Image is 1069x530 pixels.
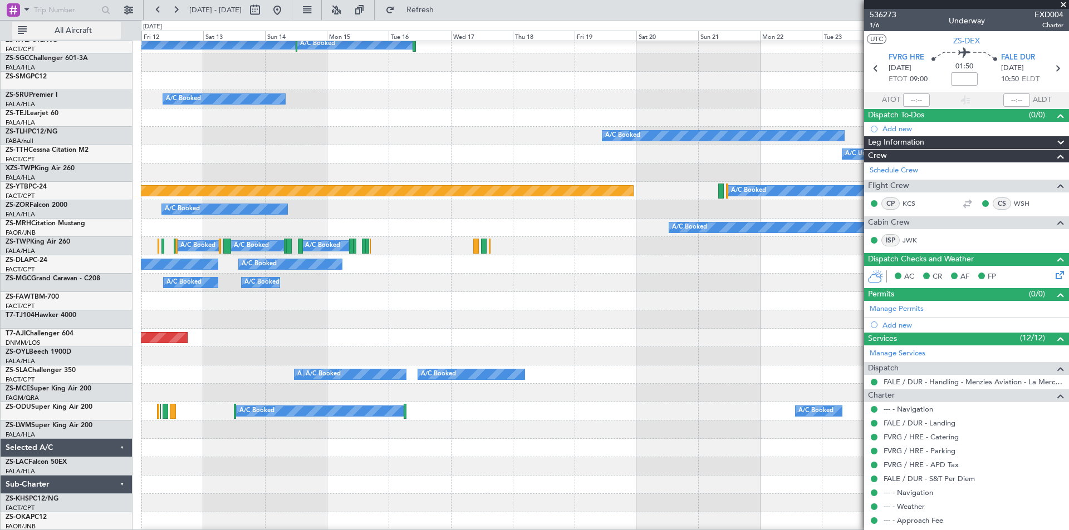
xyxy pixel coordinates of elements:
div: Add new [882,320,1063,330]
span: ZS-SMG [6,73,31,80]
a: FALE / DUR - Handling - Menzies Aviation - La Mercy FADN / DUR [884,377,1063,387]
span: Services [868,333,897,345]
div: A/C Booked [234,237,269,254]
span: Charter [1034,21,1063,30]
span: CR [933,271,942,283]
span: Cabin Crew [868,216,910,229]
a: FALE / DUR - Landing [884,418,955,428]
span: Crew [868,150,887,162]
a: FACT/CPT [6,45,35,53]
span: ZS-TTH [6,147,28,153]
span: Permits [868,288,894,301]
span: ZS-KHS [6,496,29,502]
input: --:-- [903,93,930,107]
a: ZS-MCESuper King Air 200 [6,385,91,392]
span: Leg Information [868,136,924,149]
div: Mon 22 [760,31,822,41]
a: FALA/HLA [6,174,35,182]
span: EXD004 [1034,9,1063,21]
a: JWK [903,235,928,245]
span: ELDT [1022,74,1039,85]
span: Dispatch [868,362,899,375]
a: ZS-TEJLearjet 60 [6,110,58,117]
span: ATOT [882,95,900,106]
a: FALA/HLA [6,63,35,72]
a: FACT/CPT [6,302,35,310]
div: A/C Booked [300,36,335,52]
div: CP [881,197,900,210]
div: Sat 20 [636,31,698,41]
div: Mon 15 [327,31,389,41]
a: KCS [903,199,928,209]
a: FVRG / HRE - Parking [884,446,955,455]
button: All Aircraft [12,22,121,39]
span: ZS-ZOR [6,202,30,209]
span: Flight Crew [868,180,909,192]
div: Add new [882,124,1063,133]
div: A/C Booked [244,274,279,291]
span: (12/12) [1020,332,1045,344]
a: ZS-KHSPC12/NG [6,496,58,502]
a: ZS-SGCChallenger 601-3A [6,55,88,62]
span: ZS-OKA [6,514,31,521]
span: T7-AJI [6,330,26,337]
a: T7-TJ104Hawker 4000 [6,312,76,319]
a: --- - Navigation [884,488,933,497]
div: A/C Booked [297,366,332,383]
div: Fri 19 [575,31,636,41]
a: ZS-MRHCitation Mustang [6,220,85,227]
a: FALA/HLA [6,100,35,108]
div: A/C Booked [165,201,200,217]
div: A/C Unavailable [845,146,891,162]
span: Refresh [397,6,444,14]
div: Sun 21 [698,31,760,41]
a: ZS-ODUSuper King Air 200 [6,404,92,410]
div: CS [993,197,1011,210]
div: A/C Booked [605,127,640,144]
span: Dispatch To-Dos [868,109,924,122]
a: ZS-FAWTBM-700 [6,294,59,300]
a: FALA/HLA [6,247,35,255]
a: FACT/CPT [6,155,35,164]
span: ZS-LWM [6,422,31,429]
div: Tue 23 [822,31,884,41]
a: Manage Services [870,348,925,359]
button: Refresh [380,1,447,19]
a: Schedule Crew [870,165,918,176]
span: ZS-MRH [6,220,31,227]
a: FALA/HLA [6,357,35,365]
a: ZS-MGCGrand Caravan - C208 [6,275,100,282]
div: Sat 13 [203,31,265,41]
span: ZS-SLA [6,367,28,374]
span: 1/6 [870,21,896,30]
a: Manage Permits [870,304,924,315]
a: ZS-SLAChallenger 350 [6,367,76,374]
a: ZS-LACFalcon 50EX [6,459,67,465]
a: ZS-TWPKing Air 260 [6,239,70,245]
span: T7-TJ104 [6,312,35,319]
div: A/C Booked [421,366,456,383]
a: ZS-TTHCessna Citation M2 [6,147,89,153]
div: Underway [949,15,985,27]
button: UTC [867,34,886,44]
a: FABA/null [6,137,33,145]
div: A/C Booked [731,182,766,199]
a: FALA/HLA [6,210,35,219]
span: FVRG HRE [889,52,924,63]
a: FACT/CPT [6,504,35,512]
span: ZS-TLH [6,128,28,135]
span: (0/0) [1029,109,1045,121]
span: FP [988,271,996,283]
div: A/C Booked [305,237,340,254]
div: Sun 14 [265,31,327,41]
span: 09:00 [910,74,928,85]
div: A/C Booked [798,403,833,419]
span: ZS-DEX [953,35,980,47]
span: ZS-SRU [6,92,29,98]
div: A/C Booked [166,91,201,107]
span: ZS-OYL [6,349,29,355]
a: T7-AJIChallenger 604 [6,330,73,337]
span: AC [904,271,914,283]
a: FAGM/QRA [6,394,39,402]
a: FACT/CPT [6,192,35,200]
